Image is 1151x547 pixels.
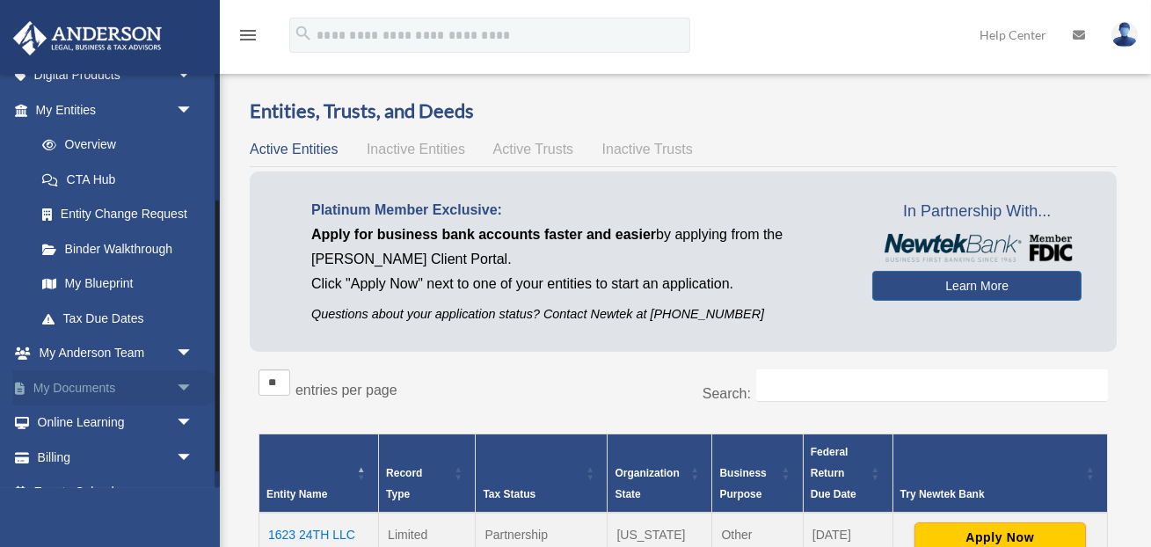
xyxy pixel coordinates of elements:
span: Active Trusts [493,142,574,157]
span: arrow_drop_down [176,405,211,441]
span: arrow_drop_down [176,92,211,128]
a: Learn More [872,271,1082,301]
span: Organization State [615,467,679,500]
p: Platinum Member Exclusive: [311,198,846,222]
label: Search: [703,386,751,401]
a: My Blueprint [25,266,211,302]
a: My Anderson Teamarrow_drop_down [12,336,220,371]
a: menu [237,31,259,46]
span: Inactive Entities [367,142,465,157]
a: Billingarrow_drop_down [12,440,220,475]
a: CTA Hub [25,162,211,197]
span: Federal Return Due Date [811,446,856,500]
th: Record Type: Activate to sort [379,434,476,514]
span: Apply for business bank accounts faster and easier [311,227,656,242]
a: Binder Walkthrough [25,231,211,266]
th: Business Purpose: Activate to sort [712,434,803,514]
span: In Partnership With... [872,198,1082,226]
img: NewtekBankLogoSM.png [881,234,1073,262]
i: menu [237,25,259,46]
img: Anderson Advisors Platinum Portal [8,21,167,55]
a: My Documentsarrow_drop_down [12,370,220,405]
a: Events Calendar [12,475,220,510]
div: Try Newtek Bank [900,484,1081,505]
a: Entity Change Request [25,197,211,232]
a: Tax Due Dates [25,301,211,336]
span: arrow_drop_down [176,58,211,94]
a: Overview [25,128,202,163]
th: Organization State: Activate to sort [608,434,712,514]
span: arrow_drop_down [176,336,211,372]
a: My Entitiesarrow_drop_down [12,92,211,128]
span: Record Type [386,467,422,500]
p: Questions about your application status? Contact Newtek at [PHONE_NUMBER] [311,303,846,325]
p: Click "Apply Now" next to one of your entities to start an application. [311,272,846,296]
th: Entity Name: Activate to invert sorting [259,434,379,514]
img: User Pic [1111,22,1138,47]
label: entries per page [295,383,397,397]
p: by applying from the [PERSON_NAME] Client Portal. [311,222,846,272]
span: Inactive Trusts [602,142,693,157]
th: Tax Status: Activate to sort [476,434,608,514]
h3: Entities, Trusts, and Deeds [250,98,1117,125]
th: Federal Return Due Date: Activate to sort [803,434,892,514]
i: search [294,24,313,43]
a: Online Learningarrow_drop_down [12,405,220,441]
span: Active Entities [250,142,338,157]
th: Try Newtek Bank : Activate to sort [892,434,1107,514]
span: Entity Name [266,488,327,500]
span: Tax Status [483,488,535,500]
a: Digital Productsarrow_drop_down [12,58,220,93]
span: Business Purpose [719,467,766,500]
span: arrow_drop_down [176,370,211,406]
span: arrow_drop_down [176,440,211,476]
